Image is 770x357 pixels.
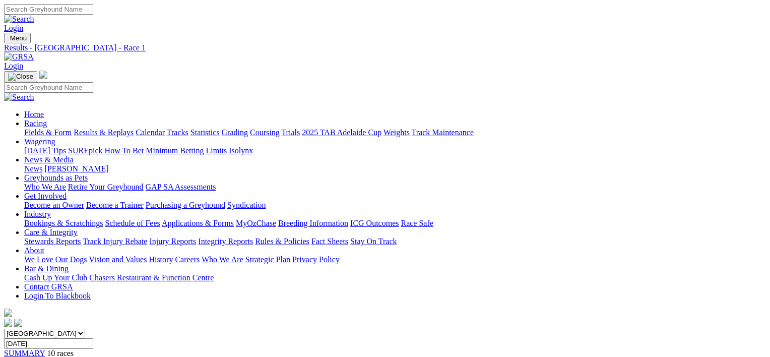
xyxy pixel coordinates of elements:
[278,219,348,227] a: Breeding Information
[86,201,144,209] a: Become a Trainer
[89,273,214,282] a: Chasers Restaurant & Function Centre
[412,128,474,137] a: Track Maintenance
[24,273,758,282] div: Bar & Dining
[162,219,234,227] a: Applications & Forms
[24,237,81,246] a: Stewards Reports
[24,155,74,164] a: News & Media
[4,71,37,82] button: Toggle navigation
[24,210,51,218] a: Industry
[105,219,160,227] a: Schedule of Fees
[39,71,47,79] img: logo-grsa-white.png
[4,338,93,349] input: Select date
[302,128,381,137] a: 2025 TAB Adelaide Cup
[4,93,34,102] img: Search
[24,219,758,228] div: Industry
[24,201,758,210] div: Get Involved
[24,146,758,155] div: Wagering
[24,183,66,191] a: Who We Are
[68,146,102,155] a: SUREpick
[227,201,266,209] a: Syndication
[24,282,73,291] a: Contact GRSA
[4,309,12,317] img: logo-grsa-white.png
[24,219,103,227] a: Bookings & Scratchings
[24,137,55,146] a: Wagering
[24,128,758,137] div: Racing
[24,264,69,273] a: Bar & Dining
[89,255,147,264] a: Vision and Values
[146,183,216,191] a: GAP SA Assessments
[24,192,67,200] a: Get Involved
[222,128,248,137] a: Grading
[24,291,91,300] a: Login To Blackbook
[202,255,243,264] a: Who We Are
[4,24,23,32] a: Login
[24,228,78,236] a: Care & Integrity
[149,237,196,246] a: Injury Reports
[350,219,399,227] a: ICG Outcomes
[24,164,42,173] a: News
[149,255,173,264] a: History
[350,237,397,246] a: Stay On Track
[383,128,410,137] a: Weights
[24,237,758,246] div: Care & Integrity
[24,183,758,192] div: Greyhounds as Pets
[4,15,34,24] img: Search
[146,201,225,209] a: Purchasing a Greyhound
[292,255,340,264] a: Privacy Policy
[4,62,23,70] a: Login
[4,43,758,52] a: Results - [GEOGRAPHIC_DATA] - Race 1
[198,237,253,246] a: Integrity Reports
[4,4,93,15] input: Search
[4,82,93,93] input: Search
[136,128,165,137] a: Calendar
[4,52,34,62] img: GRSA
[4,33,31,43] button: Toggle navigation
[4,319,12,327] img: facebook.svg
[281,128,300,137] a: Trials
[229,146,253,155] a: Isolynx
[24,255,87,264] a: We Love Our Dogs
[24,246,44,255] a: About
[24,119,47,128] a: Racing
[68,183,144,191] a: Retire Your Greyhound
[24,146,66,155] a: [DATE] Tips
[250,128,280,137] a: Coursing
[14,319,22,327] img: twitter.svg
[105,146,144,155] a: How To Bet
[74,128,134,137] a: Results & Replays
[44,164,108,173] a: [PERSON_NAME]
[8,73,33,81] img: Close
[24,128,72,137] a: Fields & Form
[24,173,88,182] a: Greyhounds as Pets
[24,164,758,173] div: News & Media
[83,237,147,246] a: Track Injury Rebate
[255,237,309,246] a: Rules & Policies
[401,219,433,227] a: Race Safe
[24,110,44,118] a: Home
[146,146,227,155] a: Minimum Betting Limits
[24,201,84,209] a: Become an Owner
[10,34,27,42] span: Menu
[245,255,290,264] a: Strategic Plan
[236,219,276,227] a: MyOzChase
[167,128,188,137] a: Tracks
[175,255,200,264] a: Careers
[24,255,758,264] div: About
[190,128,220,137] a: Statistics
[311,237,348,246] a: Fact Sheets
[24,273,87,282] a: Cash Up Your Club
